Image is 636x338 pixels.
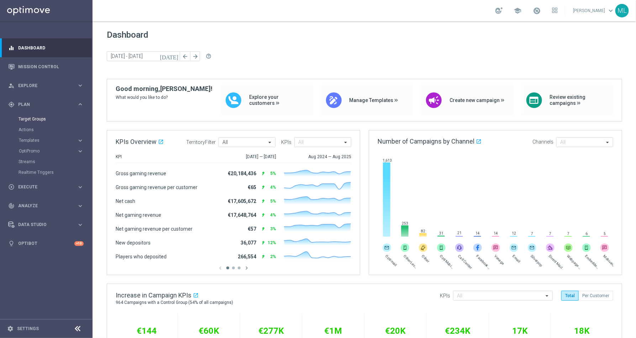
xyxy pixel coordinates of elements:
[19,124,92,135] div: Actions
[19,156,92,167] div: Streams
[8,102,84,107] button: gps_fixed Plan keyboard_arrow_right
[8,241,84,246] button: lightbulb Optibot +10
[8,203,77,209] div: Analyze
[19,135,92,146] div: Templates
[8,101,77,108] div: Plan
[19,149,70,153] span: OptiPromo
[8,101,15,108] i: gps_fixed
[8,83,84,88] button: person_search Explore keyboard_arrow_right
[19,138,84,143] button: Templates keyboard_arrow_right
[8,38,84,57] div: Dashboard
[77,221,84,228] i: keyboard_arrow_right
[19,127,74,133] a: Actions
[8,234,84,253] div: Optibot
[18,222,77,227] span: Data Studio
[607,7,615,15] span: keyboard_arrow_down
[19,138,77,143] div: Templates
[18,38,84,57] a: Dashboard
[19,146,92,156] div: OptiPromo
[7,326,14,332] i: settings
[77,184,84,191] i: keyboard_arrow_right
[8,82,77,89] div: Explore
[19,170,74,175] a: Realtime Triggers
[18,185,77,189] span: Execute
[8,184,84,190] button: play_circle_outline Execute keyboard_arrow_right
[19,148,84,154] button: OptiPromo keyboard_arrow_right
[8,240,15,247] i: lightbulb
[8,222,84,227] button: Data Studio keyboard_arrow_right
[19,138,70,143] span: Templates
[8,203,84,209] button: track_changes Analyze keyboard_arrow_right
[514,7,521,15] span: school
[18,84,77,88] span: Explore
[572,5,615,16] a: [PERSON_NAME]keyboard_arrow_down
[77,203,84,209] i: keyboard_arrow_right
[74,241,84,246] div: +10
[19,116,74,122] a: Target Groups
[8,221,77,228] div: Data Studio
[18,234,74,253] a: Optibot
[77,82,84,89] i: keyboard_arrow_right
[19,149,77,153] div: OptiPromo
[8,45,84,51] button: equalizer Dashboard
[8,203,15,209] i: track_changes
[8,184,77,190] div: Execute
[17,327,39,331] a: Settings
[19,159,74,165] a: Streams
[8,57,84,76] div: Mission Control
[19,167,92,178] div: Realtime Triggers
[77,137,84,144] i: keyboard_arrow_right
[77,101,84,108] i: keyboard_arrow_right
[18,102,77,107] span: Plan
[8,82,15,89] i: person_search
[8,184,15,190] i: play_circle_outline
[615,4,629,17] div: ML
[8,45,15,51] i: equalizer
[18,204,77,208] span: Analyze
[18,57,84,76] a: Mission Control
[19,114,92,124] div: Target Groups
[77,148,84,155] i: keyboard_arrow_right
[8,64,84,70] button: Mission Control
